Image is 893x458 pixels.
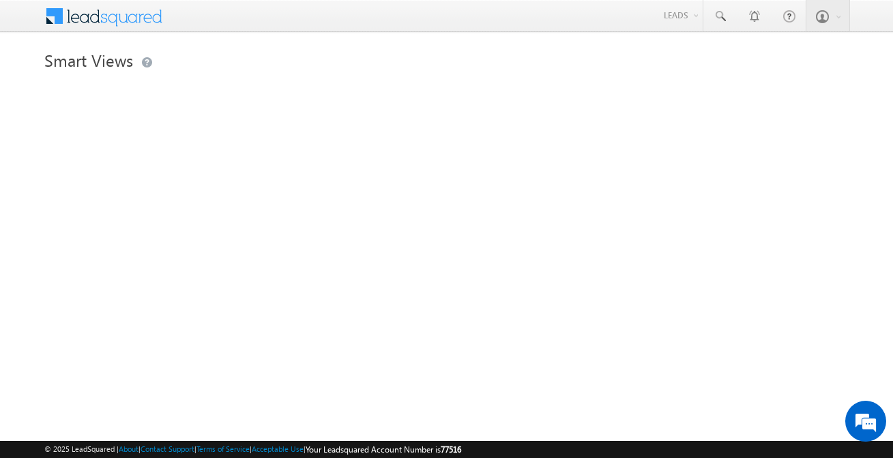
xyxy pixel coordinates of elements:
a: Acceptable Use [252,444,304,453]
span: Your Leadsquared Account Number is [306,444,461,455]
a: Terms of Service [196,444,250,453]
span: © 2025 LeadSquared | | | | | [44,443,461,456]
a: Contact Support [141,444,194,453]
span: Smart Views [44,49,133,71]
span: 77516 [441,444,461,455]
a: About [119,444,138,453]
